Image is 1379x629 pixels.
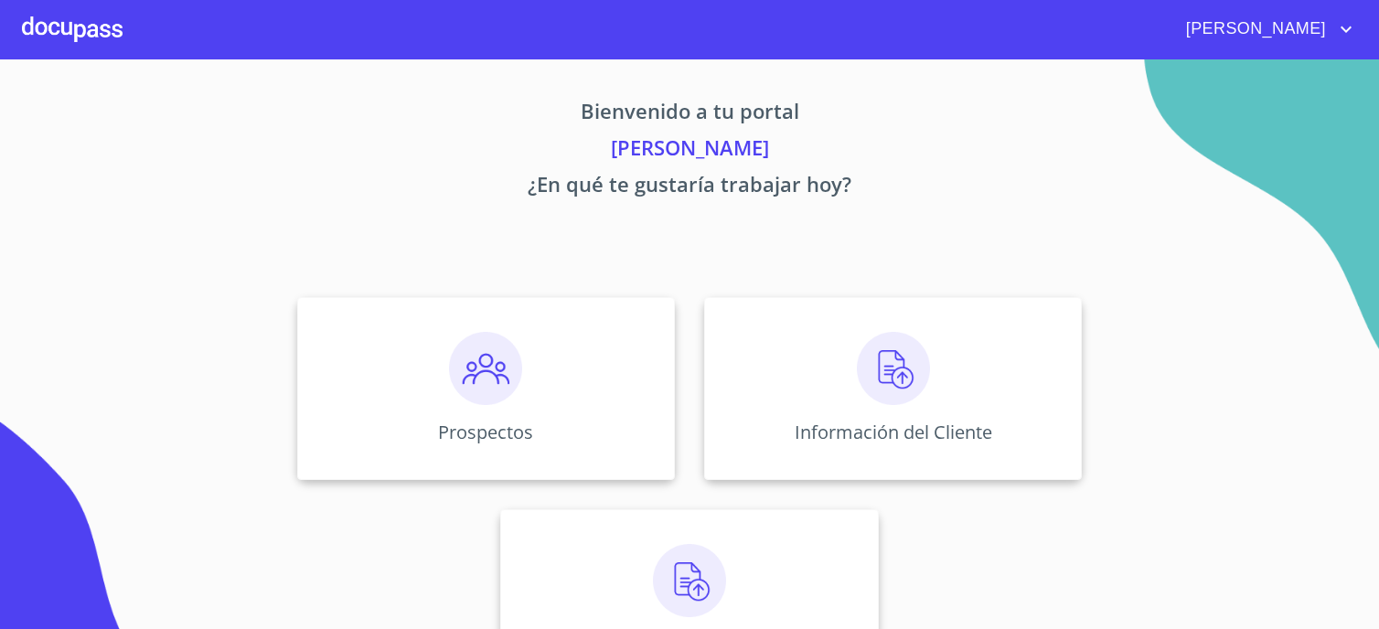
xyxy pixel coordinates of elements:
p: Prospectos [438,420,533,444]
p: ¿En qué te gustaría trabajar hoy? [126,169,1253,206]
p: [PERSON_NAME] [126,133,1253,169]
button: account of current user [1172,15,1357,44]
span: [PERSON_NAME] [1172,15,1335,44]
p: Bienvenido a tu portal [126,96,1253,133]
img: carga.png [653,544,726,617]
img: carga.png [857,332,930,405]
img: prospectos.png [449,332,522,405]
p: Información del Cliente [795,420,992,444]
